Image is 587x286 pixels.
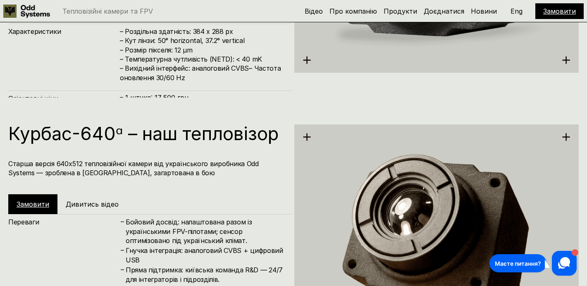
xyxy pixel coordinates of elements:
[424,7,464,15] a: Доєднатися
[120,94,284,102] p: – 1 штука: 17,500 грн
[305,7,323,15] a: Відео
[8,217,120,226] h4: Переваги
[511,8,523,14] p: Eng
[329,7,377,15] a: Про компанію
[126,246,284,265] h4: Гнучка інтеграція: аналоговий CVBS + цифровий USB
[120,27,284,82] h4: – Роздільна здатність: 384 x 288 px – Кут лінзи: 50° horizontal, 37.2° vertical – Розмір пікселя:...
[8,124,284,143] h1: Курбас-640ᵅ – наш тепловізор
[66,200,119,209] h5: Дивитись відео
[487,249,579,278] iframe: To enrich screen reader interactions, please activate Accessibility in Grammarly extension settings
[126,217,284,245] h4: Бойовий досвід: налаштована разом із українськими FPV-пілотами; сенсор оптимізовано під українськ...
[8,27,120,36] h4: Характеристики
[8,94,120,103] h4: Орієнтовні ціни
[121,245,124,255] h4: –
[384,7,417,15] a: Продукти
[471,7,497,15] a: Новини
[17,200,49,208] a: Замовити
[543,7,576,15] a: Замовити
[62,8,153,14] p: Тепловізійні камери та FPV
[121,265,124,274] h4: –
[121,217,124,226] h4: –
[8,159,284,178] h4: Старша версія 640х512 тепловізійної камери від українського виробника Odd Systems — зроблена в [G...
[126,265,284,284] h4: Пряма підтримка: київська команда R&D — 24/7 для інтеграторів і підрозділів.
